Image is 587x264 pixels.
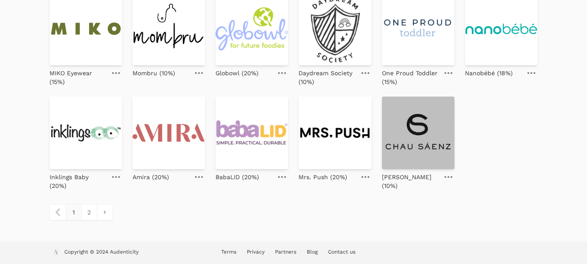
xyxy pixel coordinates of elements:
[465,65,513,77] a: Nanobébé (18%)
[298,173,347,181] p: Mrs. Push (20%)
[382,97,454,169] img: Chau_Saenz_-_Google_Drive_1_360x.png
[133,69,175,77] p: Mombru (10%)
[133,97,205,169] img: 6513fd0ef811d17b681fa2b8_Amira_Logo.svg
[64,248,139,257] p: Copyright © 2024 Audenticity
[133,169,169,181] a: Amira (20%)
[50,204,113,221] nav: pagination
[298,97,371,169] img: Transparent_Horizontal_4761f142-cec7-4c5f-a344-b6e8b22cd599_380x.png
[247,249,265,255] a: Privacy
[133,173,169,181] p: Amira (20%)
[50,65,106,86] a: MIKO Eyewear (15%)
[298,69,355,86] p: Daydream Society (10%)
[66,204,81,220] span: 1
[382,169,439,190] a: [PERSON_NAME] (10%)
[216,65,259,77] a: Globowl (20%)
[133,65,175,77] a: Mombru (10%)
[382,173,439,190] p: [PERSON_NAME] (10%)
[221,249,236,255] a: Terms
[216,97,288,169] img: Untitled_design_492460a8-f5f8-4f94-8b8a-0f99a14ccaa3_360x.png
[298,65,355,86] a: Daydream Society (10%)
[275,249,296,255] a: Partners
[382,69,439,86] p: One Proud Toddler (15%)
[216,173,259,181] p: BabaLID (20%)
[216,69,259,77] p: Globowl (20%)
[382,65,439,86] a: One Proud Toddler (15%)
[50,97,122,169] img: Inklings_Website_Logo.jpg
[50,173,106,190] p: Inklings Baby (20%)
[50,169,106,190] a: Inklings Baby (20%)
[465,69,513,77] p: Nanobébé (18%)
[307,249,318,255] a: Blog
[216,169,259,181] a: BabaLID (20%)
[298,169,347,181] a: Mrs. Push (20%)
[50,69,106,86] p: MIKO Eyewear (15%)
[328,249,355,255] a: Contact us
[81,204,97,220] a: 2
